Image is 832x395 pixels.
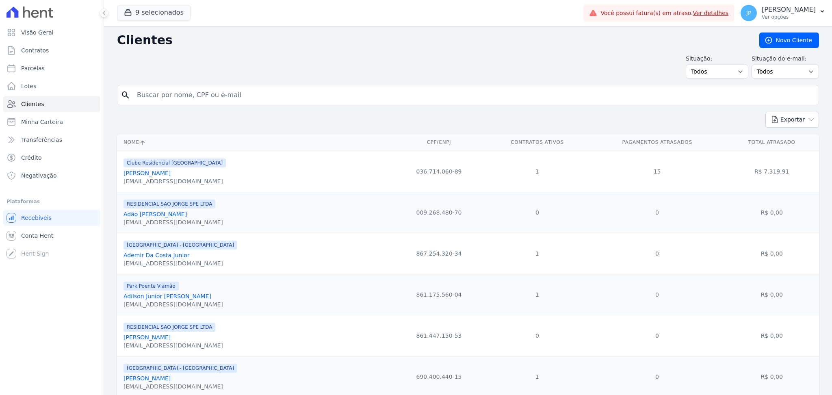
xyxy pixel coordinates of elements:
[123,200,215,208] span: RESIDENCIAL SAO JORGE SPE LTDA
[725,134,819,151] th: Total Atrasado
[3,114,100,130] a: Minha Carteira
[3,167,100,184] a: Negativação
[3,96,100,112] a: Clientes
[590,192,725,233] td: 0
[21,118,63,126] span: Minha Carteira
[3,42,100,59] a: Contratos
[725,233,819,274] td: R$ 0,00
[3,150,100,166] a: Crédito
[752,54,819,63] label: Situação do e-mail:
[123,158,226,167] span: Clube Residencial [GEOGRAPHIC_DATA]
[393,134,485,151] th: CPF/CNPJ
[590,274,725,315] td: 0
[746,10,752,16] span: JP
[123,334,171,341] a: [PERSON_NAME]
[725,274,819,315] td: R$ 0,00
[734,2,832,24] button: JP [PERSON_NAME] Ver opções
[123,382,237,391] div: [EMAIL_ADDRESS][DOMAIN_NAME]
[485,315,589,356] td: 0
[485,192,589,233] td: 0
[21,171,57,180] span: Negativação
[686,54,748,63] label: Situação:
[3,60,100,76] a: Parcelas
[123,300,223,308] div: [EMAIL_ADDRESS][DOMAIN_NAME]
[21,64,45,72] span: Parcelas
[21,232,53,240] span: Conta Hent
[121,90,130,100] i: search
[590,151,725,192] td: 15
[132,87,815,103] input: Buscar por nome, CPF ou e-mail
[485,134,589,151] th: Contratos Ativos
[21,154,42,162] span: Crédito
[123,259,237,267] div: [EMAIL_ADDRESS][DOMAIN_NAME]
[123,170,171,176] a: [PERSON_NAME]
[123,218,223,226] div: [EMAIL_ADDRESS][DOMAIN_NAME]
[590,233,725,274] td: 0
[21,100,44,108] span: Clientes
[3,132,100,148] a: Transferências
[21,136,62,144] span: Transferências
[3,228,100,244] a: Conta Hent
[762,6,816,14] p: [PERSON_NAME]
[725,151,819,192] td: R$ 7.319,91
[3,210,100,226] a: Recebíveis
[117,33,746,48] h2: Clientes
[485,274,589,315] td: 1
[123,282,179,291] span: Park Poente Viamão
[21,214,52,222] span: Recebíveis
[693,10,729,16] a: Ver detalhes
[123,211,187,217] a: Adão [PERSON_NAME]
[759,33,819,48] a: Novo Cliente
[6,197,97,206] div: Plataformas
[21,28,54,37] span: Visão Geral
[393,315,485,356] td: 861.447.150-53
[123,375,171,382] a: [PERSON_NAME]
[3,24,100,41] a: Visão Geral
[393,274,485,315] td: 861.175.560-04
[725,315,819,356] td: R$ 0,00
[600,9,728,17] span: Você possui fatura(s) em atraso.
[123,341,223,349] div: [EMAIL_ADDRESS][DOMAIN_NAME]
[765,112,819,128] button: Exportar
[762,14,816,20] p: Ver opções
[123,364,237,373] span: [GEOGRAPHIC_DATA] - [GEOGRAPHIC_DATA]
[590,315,725,356] td: 0
[393,233,485,274] td: 867.254.320-34
[485,233,589,274] td: 1
[123,293,211,300] a: Adilson Junior [PERSON_NAME]
[590,134,725,151] th: Pagamentos Atrasados
[117,5,191,20] button: 9 selecionados
[21,82,37,90] span: Lotes
[21,46,49,54] span: Contratos
[3,78,100,94] a: Lotes
[123,252,190,258] a: Ademir Da Costa Junior
[393,192,485,233] td: 009.268.480-70
[123,177,226,185] div: [EMAIL_ADDRESS][DOMAIN_NAME]
[393,151,485,192] td: 036.714.060-89
[123,323,215,332] span: RESIDENCIAL SAO JORGE SPE LTDA
[117,134,393,151] th: Nome
[485,151,589,192] td: 1
[725,192,819,233] td: R$ 0,00
[123,241,237,250] span: [GEOGRAPHIC_DATA] - [GEOGRAPHIC_DATA]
